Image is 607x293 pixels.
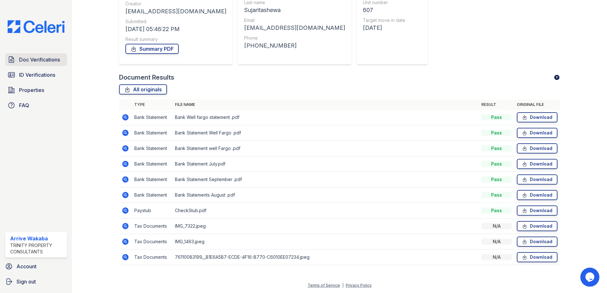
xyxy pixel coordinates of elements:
a: Summary PDF [125,44,179,54]
a: Download [517,159,557,169]
a: ID Verifications [5,68,67,81]
a: Download [517,221,557,231]
a: Terms of Service [308,283,340,288]
a: Download [517,205,557,216]
td: Bank Statements August .pdf [172,187,479,203]
div: Pass [481,114,512,120]
span: Sign out [17,278,36,285]
a: Download [517,112,557,122]
iframe: chat widget [580,268,601,287]
div: Target move in date [363,17,405,23]
td: Tax Documents [132,218,172,234]
td: Bank Statement [132,110,172,125]
div: Sujaritashewa [244,6,345,15]
a: Privacy Policy [346,283,372,288]
a: Properties [5,84,67,96]
a: Download [517,174,557,185]
div: [DATE] [363,23,405,32]
img: CE_Logo_Blue-a8612792a0a2168367f1c8372b55b34899dd931a85d93a1a3d3e32e68fde9ad4.png [3,20,70,33]
td: Bank Statement September .pdf [172,172,479,187]
span: ID Verifications [19,71,55,79]
div: Submitted [125,18,226,25]
th: Result [479,100,514,110]
div: Email [244,17,345,23]
td: Paystub [132,203,172,218]
div: N/A [481,223,512,229]
div: | [342,283,344,288]
td: CheckStub.pdf [172,203,479,218]
td: Bank Statement July.pdf [172,156,479,172]
div: N/A [481,238,512,245]
div: Pass [481,145,512,152]
td: Bank Statement [132,156,172,172]
div: [DATE] 05:46:22 PM [125,25,226,34]
a: Download [517,252,557,262]
td: Bank Well fargo statement .pdf [172,110,479,125]
div: Document Results [119,73,174,82]
td: Bank Statement [132,172,172,187]
a: Download [517,237,557,247]
td: Tax Documents [132,234,172,250]
a: Download [517,128,557,138]
a: Download [517,143,557,153]
span: Doc Verifications [19,56,60,63]
div: [EMAIL_ADDRESS][DOMAIN_NAME] [244,23,345,32]
td: Bank Statement [132,187,172,203]
span: FAQ [19,101,29,109]
a: FAQ [5,99,67,112]
div: Pass [481,161,512,167]
a: Doc Verifications [5,53,67,66]
a: Account [3,260,70,273]
div: Creator [125,1,226,7]
div: Pass [481,176,512,183]
td: Bank Statement [132,141,172,156]
td: Tax Documents [132,250,172,265]
td: Bank Statement [132,125,172,141]
div: Arrive Wakaba [10,235,64,242]
span: Account [17,263,37,270]
a: Download [517,190,557,200]
th: File name [172,100,479,110]
td: Bank Statement well Fargo .pdf [172,141,479,156]
span: Properties [19,86,44,94]
th: Type [132,100,172,110]
td: IMG_7322.jpeg [172,218,479,234]
td: 76110083199__B1E6A5B7-ECDE-4F16-B770-C6010EE07234.jpeg [172,250,479,265]
div: Phone [244,35,345,41]
a: Sign out [3,275,70,288]
th: Original file [514,100,560,110]
td: Bank Statement Well Fargo .pdf [172,125,479,141]
div: Pass [481,192,512,198]
div: [PHONE_NUMBER] [244,41,345,50]
div: [EMAIL_ADDRESS][DOMAIN_NAME] [125,7,226,16]
td: IMG_1463.jpeg [172,234,479,250]
div: Trinity Property Consultants [10,242,64,255]
div: Pass [481,130,512,136]
div: 607 [363,6,405,15]
div: N/A [481,254,512,260]
div: Result summary [125,36,226,42]
div: Pass [481,207,512,214]
a: All originals [119,84,167,94]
